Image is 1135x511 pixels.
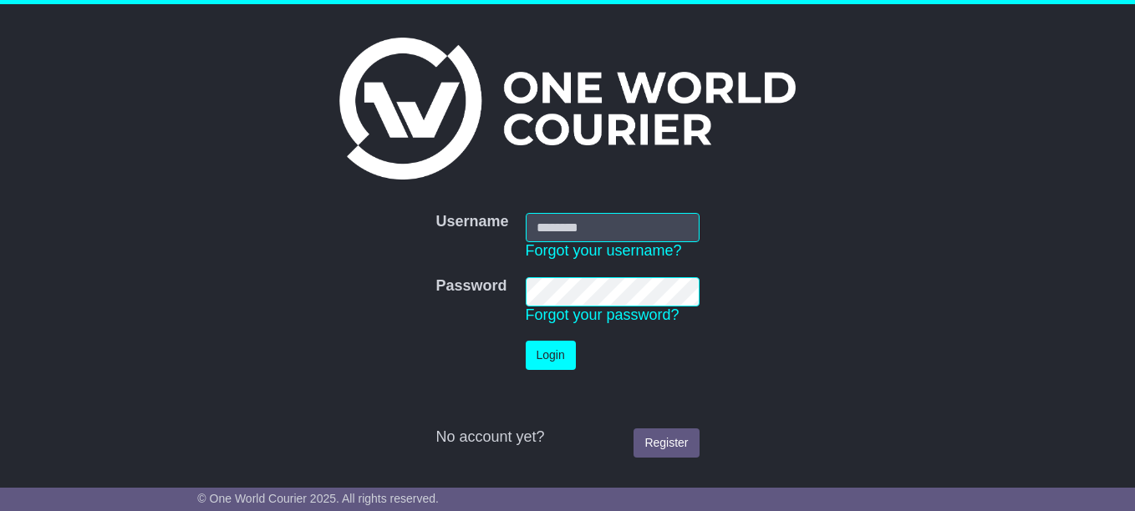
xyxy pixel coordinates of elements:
[526,341,576,370] button: Login
[435,428,699,447] div: No account yet?
[435,213,508,231] label: Username
[526,306,679,323] a: Forgot your password?
[435,277,506,296] label: Password
[339,38,796,180] img: One World
[634,428,699,458] a: Register
[197,492,439,505] span: © One World Courier 2025. All rights reserved.
[526,242,682,259] a: Forgot your username?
